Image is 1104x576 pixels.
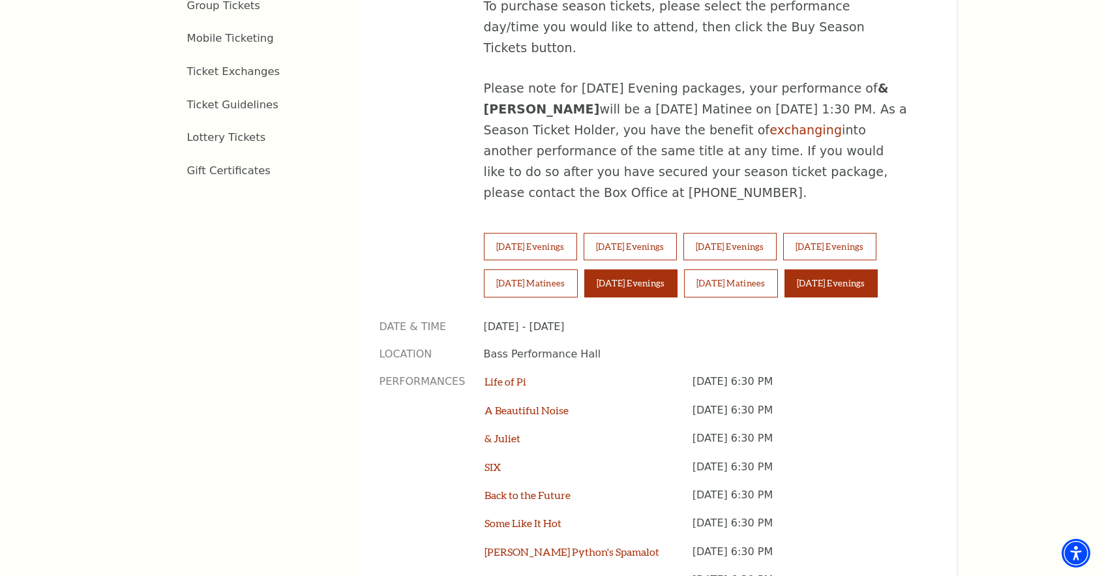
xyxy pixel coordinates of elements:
p: Please note for [DATE] Evening packages, your performance of will be a [DATE] Matinee on [DATE] 1... [484,78,908,204]
button: [DATE] Evenings [784,269,878,297]
p: [DATE] - [DATE] [484,320,918,334]
a: SIX [485,461,501,473]
p: Location [380,347,464,361]
a: Ticket Exchanges [187,65,280,78]
p: [DATE] 6:30 PM [693,516,918,544]
button: [DATE] Evenings [683,233,777,260]
button: [DATE] Evenings [484,233,577,260]
a: Ticket Guidelines [187,99,278,111]
p: [DATE] 6:30 PM [693,374,918,402]
p: Date & Time [380,320,464,334]
a: Life of Pi [485,375,526,387]
a: Lottery Tickets [187,131,266,144]
a: exchanging [769,123,842,137]
p: [DATE] 6:30 PM [693,488,918,516]
a: Some Like It Hot [485,517,561,529]
button: [DATE] Evenings [584,269,678,297]
a: A Beautiful Noise [485,404,569,416]
a: [PERSON_NAME] Python's Spamalot [485,545,659,558]
a: Gift Certificates [187,164,271,177]
button: [DATE] Evenings [584,233,677,260]
div: Accessibility Menu [1062,539,1090,568]
button: [DATE] Matinees [484,269,578,297]
a: Mobile Ticketing [187,32,274,44]
button: [DATE] Matinees [684,269,778,297]
button: [DATE] Evenings [783,233,876,260]
p: [DATE] 6:30 PM [693,403,918,431]
p: [DATE] 6:30 PM [693,431,918,459]
p: [DATE] 6:30 PM [693,460,918,488]
p: [DATE] 6:30 PM [693,545,918,573]
a: Back to the Future [485,489,571,501]
a: & Juliet [485,432,520,444]
p: Bass Performance Hall [484,347,918,361]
